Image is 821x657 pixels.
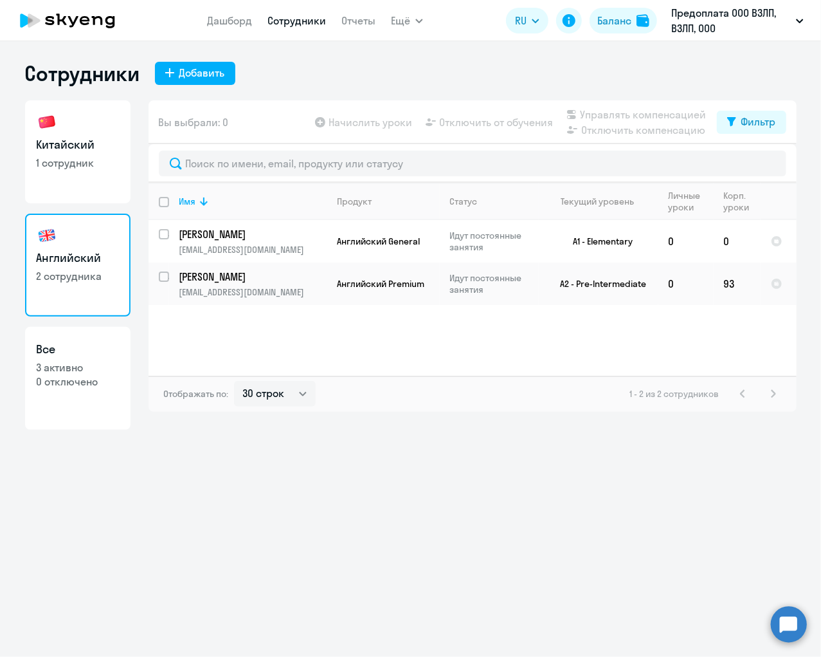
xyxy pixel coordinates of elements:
[665,5,810,36] button: Предоплата ООО ВЗЛП, ВЗЛП, ООО
[658,263,714,305] td: 0
[179,270,325,284] p: [PERSON_NAME]
[391,13,410,28] span: Ещё
[37,375,119,389] p: 0 отключено
[37,269,119,283] p: 2 сотрудника
[561,196,634,207] div: Текущий уровень
[338,196,439,207] div: Продукт
[25,327,131,430] a: Все3 активно0 отключено
[267,14,326,27] a: Сотрудники
[636,14,649,27] img: balance
[669,190,705,213] div: Личные уроки
[597,13,631,28] div: Баланс
[658,220,714,263] td: 0
[37,360,119,375] p: 3 активно
[37,136,119,153] h3: Китайский
[179,227,325,241] p: [PERSON_NAME]
[669,190,713,213] div: Личные уроки
[506,8,548,33] button: RU
[549,196,658,207] div: Текущий уровень
[37,250,119,266] h3: Английский
[338,236,420,247] span: Английский General
[539,263,658,305] td: A2 - Pre-Intermediate
[37,225,57,246] img: english
[714,220,761,263] td: 0
[590,8,657,33] button: Балансbalance
[179,65,225,80] div: Добавить
[164,388,229,400] span: Отображать по:
[450,272,538,295] p: Идут постоянные занятия
[338,196,372,207] div: Продукт
[630,388,719,400] span: 1 - 2 из 2 сотрудников
[450,196,538,207] div: Статус
[341,14,375,27] a: Отчеты
[25,60,140,86] h1: Сотрудники
[37,112,57,133] img: chinese
[724,190,760,213] div: Корп. уроки
[179,227,327,241] a: [PERSON_NAME]
[338,278,425,290] span: Английский Premium
[159,115,229,130] span: Вы выбрали: 0
[539,220,658,263] td: A1 - Elementary
[741,114,776,129] div: Фильтр
[179,270,327,284] a: [PERSON_NAME]
[179,196,327,207] div: Имя
[515,13,527,28] span: RU
[159,151,786,176] input: Поиск по имени, email, продукту или статусу
[37,341,119,358] h3: Все
[717,111,786,134] button: Фильтр
[714,263,761,305] td: 93
[207,14,252,27] a: Дашборд
[25,214,131,317] a: Английский2 сотрудника
[450,196,478,207] div: Статус
[179,286,327,298] p: [EMAIL_ADDRESS][DOMAIN_NAME]
[724,190,752,213] div: Корп. уроки
[450,230,538,253] p: Идут постоянные занятия
[179,196,196,207] div: Имя
[179,244,327,255] p: [EMAIL_ADDRESS][DOMAIN_NAME]
[391,8,423,33] button: Ещё
[671,5,791,36] p: Предоплата ООО ВЗЛП, ВЗЛП, ООО
[37,156,119,170] p: 1 сотрудник
[25,100,131,203] a: Китайский1 сотрудник
[155,62,235,85] button: Добавить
